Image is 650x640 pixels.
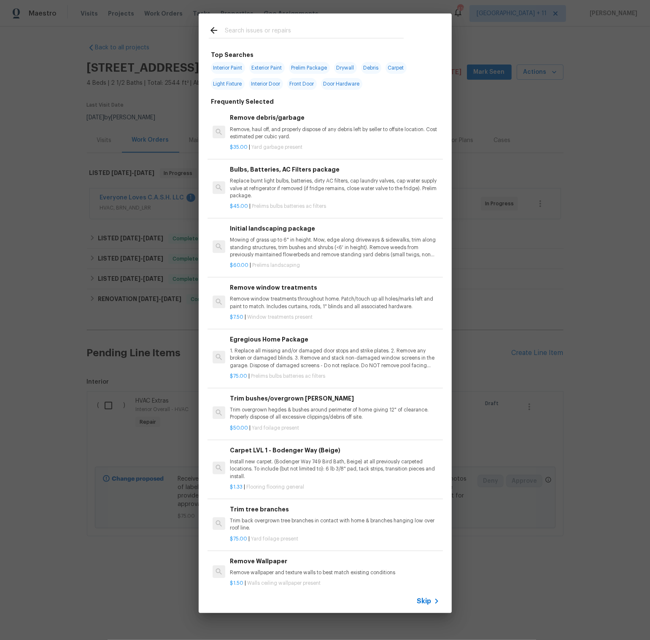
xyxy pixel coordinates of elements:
span: Interior Door [249,78,283,90]
p: | [230,144,439,151]
p: 1. Replace all missing and/or damaged door stops and strike plates. 2. Remove any broken or damag... [230,347,439,369]
span: $45.00 [230,204,248,209]
span: $7.50 [230,315,243,320]
p: Mowing of grass up to 6" in height. Mow, edge along driveways & sidewalks, trim along standing st... [230,237,439,258]
span: Door Hardware [321,78,362,90]
span: Prelims bulbs batteries ac filters [252,204,326,209]
p: | [230,262,439,269]
span: Skip [417,597,432,605]
span: $1.50 [230,581,243,586]
h6: Carpet LVL 1 - Bodenger Way (Beige) [230,446,439,455]
span: Light Fixture [211,78,245,90]
h6: Trim bushes/overgrown [PERSON_NAME] [230,394,439,403]
span: $35.00 [230,145,248,150]
h6: Frequently Selected [211,97,274,106]
span: $1.33 [230,484,243,489]
span: Exterior Paint [249,62,285,74]
p: | [230,425,439,432]
p: Remove, haul off, and properly dispose of any debris left by seller to offsite location. Cost est... [230,126,439,140]
span: Front Door [287,78,317,90]
h6: Remove window treatments [230,283,439,292]
h6: Trim tree branches [230,505,439,514]
span: Drywall [334,62,357,74]
h6: Egregious Home Package [230,335,439,344]
p: | [230,314,439,321]
span: $60.00 [230,263,248,268]
span: Flooring flooring general [246,484,304,489]
span: Prelim Package [289,62,330,74]
h6: Bulbs, Batteries, AC Filters package [230,165,439,174]
p: Install new carpet. (Bodenger Way 749 Bird Bath, Beige) at all previously carpeted locations. To ... [230,458,439,480]
p: | [230,580,439,587]
span: Window treatments present [247,315,313,320]
h6: Remove Wallpaper [230,557,439,566]
span: Walls ceiling wallpaper present [247,581,321,586]
span: Carpet [386,62,407,74]
p: Replace burnt light bulbs, batteries, dirty AC filters, cap laundry valves, cap water supply valv... [230,177,439,199]
p: | [230,203,439,210]
span: Debris [361,62,381,74]
p: Trim back overgrown tree branches in contact with home & branches hanging low over roof line. [230,517,439,532]
span: Interior Paint [211,62,245,74]
span: Prelims bulbs batteries ac filters [251,374,325,379]
span: $75.00 [230,536,247,541]
span: Prelims landscaping [252,263,300,268]
p: | [230,535,439,543]
h6: Top Searches [211,50,254,59]
span: $75.00 [230,374,247,379]
span: Yard garbage present [251,145,302,150]
span: $50.00 [230,425,248,430]
input: Search issues or repairs [225,25,404,38]
h6: Initial landscaping package [230,224,439,233]
span: Yard foilage present [251,536,298,541]
p: | [230,373,439,380]
span: Yard foilage present [252,425,299,430]
h6: Remove debris/garbage [230,113,439,122]
p: Remove window treatments throughout home. Patch/touch up all holes/marks left and paint to match.... [230,296,439,310]
p: Trim overgrown hegdes & bushes around perimeter of home giving 12" of clearance. Properly dispose... [230,406,439,421]
p: Remove wallpaper and texture walls to best match existing conditions [230,569,439,576]
p: | [230,484,439,491]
